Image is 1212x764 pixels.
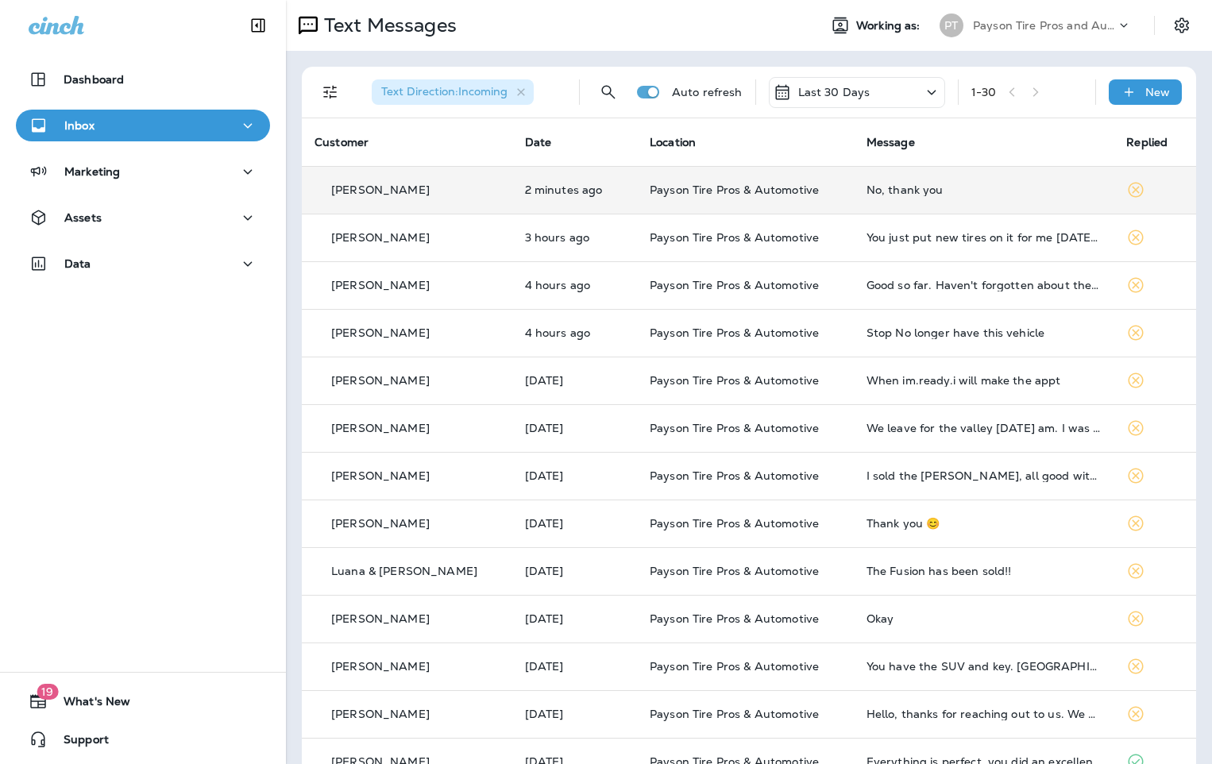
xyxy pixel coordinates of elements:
[525,422,624,434] p: Aug 19, 2025 12:36 PM
[1168,11,1196,40] button: Settings
[64,165,120,178] p: Marketing
[867,660,1102,673] div: You have the SUV and key. Black Yukon outside near entrance.
[867,469,1102,482] div: I sold the Morano, all good with Volvo.
[525,231,624,244] p: Aug 20, 2025 10:28 AM
[867,135,915,149] span: Message
[381,84,508,98] span: Text Direction : Incoming
[650,326,819,340] span: Payson Tire Pros & Automotive
[525,517,624,530] p: Aug 18, 2025 11:22 AM
[650,564,819,578] span: Payson Tire Pros & Automotive
[650,421,819,435] span: Payson Tire Pros & Automotive
[16,64,270,95] button: Dashboard
[525,612,624,625] p: Aug 18, 2025 09:55 AM
[525,135,552,149] span: Date
[867,374,1102,387] div: When im.ready.i will make the appt
[650,612,819,626] span: Payson Tire Pros & Automotive
[650,707,819,721] span: Payson Tire Pros & Automotive
[64,73,124,86] p: Dashboard
[650,469,819,483] span: Payson Tire Pros & Automotive
[525,469,624,482] p: Aug 19, 2025 08:25 AM
[650,230,819,245] span: Payson Tire Pros & Automotive
[525,183,624,196] p: Aug 20, 2025 02:23 PM
[64,257,91,270] p: Data
[236,10,280,41] button: Collapse Sidebar
[331,469,430,482] p: [PERSON_NAME]
[525,565,624,577] p: Aug 18, 2025 11:06 AM
[331,422,430,434] p: [PERSON_NAME]
[867,422,1102,434] div: We leave for the valley tomorrow am. I was hoping we could get it done today. Back to Payson on S...
[940,14,963,37] div: PT
[1126,135,1168,149] span: Replied
[331,612,430,625] p: [PERSON_NAME]
[650,278,819,292] span: Payson Tire Pros & Automotive
[1145,86,1170,98] p: New
[525,326,624,339] p: Aug 20, 2025 09:37 AM
[16,248,270,280] button: Data
[331,660,430,673] p: [PERSON_NAME]
[64,119,95,132] p: Inbox
[331,326,430,339] p: [PERSON_NAME]
[973,19,1116,32] p: Payson Tire Pros and Automotive
[525,660,624,673] p: Aug 17, 2025 10:37 AM
[37,684,58,700] span: 19
[592,76,624,108] button: Search Messages
[318,14,457,37] p: Text Messages
[650,659,819,673] span: Payson Tire Pros & Automotive
[867,326,1102,339] div: Stop No longer have this vehicle
[16,156,270,187] button: Marketing
[867,708,1102,720] div: Hello, thanks for reaching out to us. We are doing well by the Grace of God. I did purchase a cou...
[331,231,430,244] p: [PERSON_NAME]
[867,231,1102,244] div: You just put new tires on it for me Aug. 4th 😎
[315,76,346,108] button: Filters
[798,86,870,98] p: Last 30 Days
[856,19,924,33] span: Working as:
[372,79,534,105] div: Text Direction:Incoming
[331,517,430,530] p: [PERSON_NAME]
[650,373,819,388] span: Payson Tire Pros & Automotive
[331,183,430,196] p: [PERSON_NAME]
[48,695,130,714] span: What's New
[64,211,102,224] p: Assets
[867,565,1102,577] div: The Fusion has been sold!!
[650,135,696,149] span: Location
[650,183,819,197] span: Payson Tire Pros & Automotive
[331,279,430,291] p: [PERSON_NAME]
[331,565,477,577] p: Luana & [PERSON_NAME]
[315,135,369,149] span: Customer
[867,183,1102,196] div: No, thank you
[525,374,624,387] p: Aug 19, 2025 12:40 PM
[331,708,430,720] p: [PERSON_NAME]
[331,374,430,387] p: [PERSON_NAME]
[48,733,109,752] span: Support
[867,279,1102,291] div: Good so far. Haven't forgotten about the remaining deferred maintenance items but its been a busy...
[971,86,997,98] div: 1 - 30
[672,86,743,98] p: Auto refresh
[867,517,1102,530] div: Thank you 😊
[650,516,819,531] span: Payson Tire Pros & Automotive
[16,685,270,717] button: 19What's New
[16,723,270,755] button: Support
[525,708,624,720] p: Aug 16, 2025 10:48 AM
[16,110,270,141] button: Inbox
[525,279,624,291] p: Aug 20, 2025 10:25 AM
[867,612,1102,625] div: Okay
[16,202,270,233] button: Assets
